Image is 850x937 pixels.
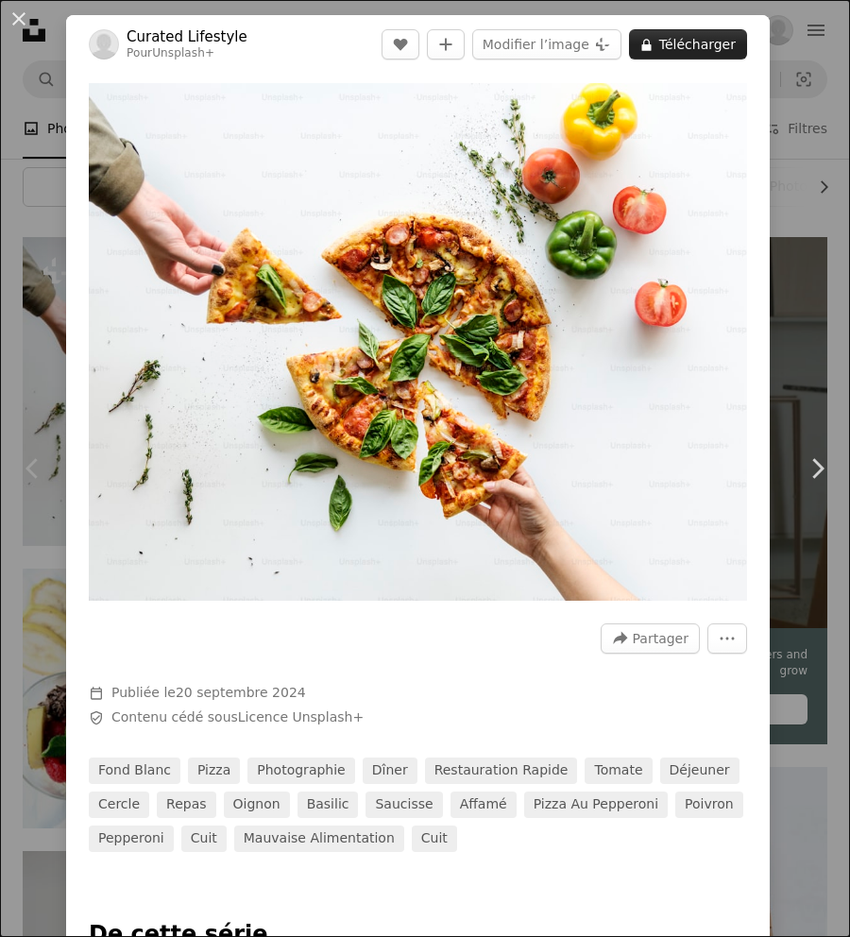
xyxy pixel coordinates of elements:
[629,29,747,60] button: Télécharger
[89,826,174,852] a: pepperoni
[382,29,419,60] button: J’aime
[234,826,404,852] a: mauvaise alimentation
[188,758,240,784] a: pizza
[89,792,149,818] a: cercle
[472,29,621,60] button: Modifier l’image
[127,27,247,46] a: Curated Lifestyle
[111,685,306,700] span: Publiée le
[425,758,578,784] a: restauration rapide
[111,708,364,727] span: Contenu cédé sous
[585,758,652,784] a: tomate
[707,623,747,654] button: Plus d’actions
[524,792,668,818] a: Pizza au pepperoni
[181,826,227,852] a: cuit
[675,792,743,818] a: poivron
[660,758,739,784] a: déjeuner
[297,792,359,818] a: basilic
[89,758,180,784] a: fond blanc
[157,792,215,818] a: repas
[365,792,442,818] a: saucisse
[224,792,290,818] a: oignon
[633,624,688,653] span: Partager
[176,685,306,700] time: 20 septembre 2024 à 22:07:31 UTC+2
[363,758,417,784] a: dîner
[89,83,747,601] button: Zoom sur cette image
[247,758,354,784] a: photographie
[127,46,247,61] div: Pour
[152,46,214,60] a: Unsplash+
[412,826,457,852] a: cuit
[238,709,364,724] a: Licence Unsplash+
[450,792,517,818] a: affamé
[89,29,119,60] img: Accéder au profil de Curated Lifestyle
[89,83,747,601] img: Délicieuse pizza isolée sur blanc
[601,623,700,654] button: Partager cette image
[784,378,850,559] a: Suivant
[427,29,465,60] button: Ajouter à la collection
